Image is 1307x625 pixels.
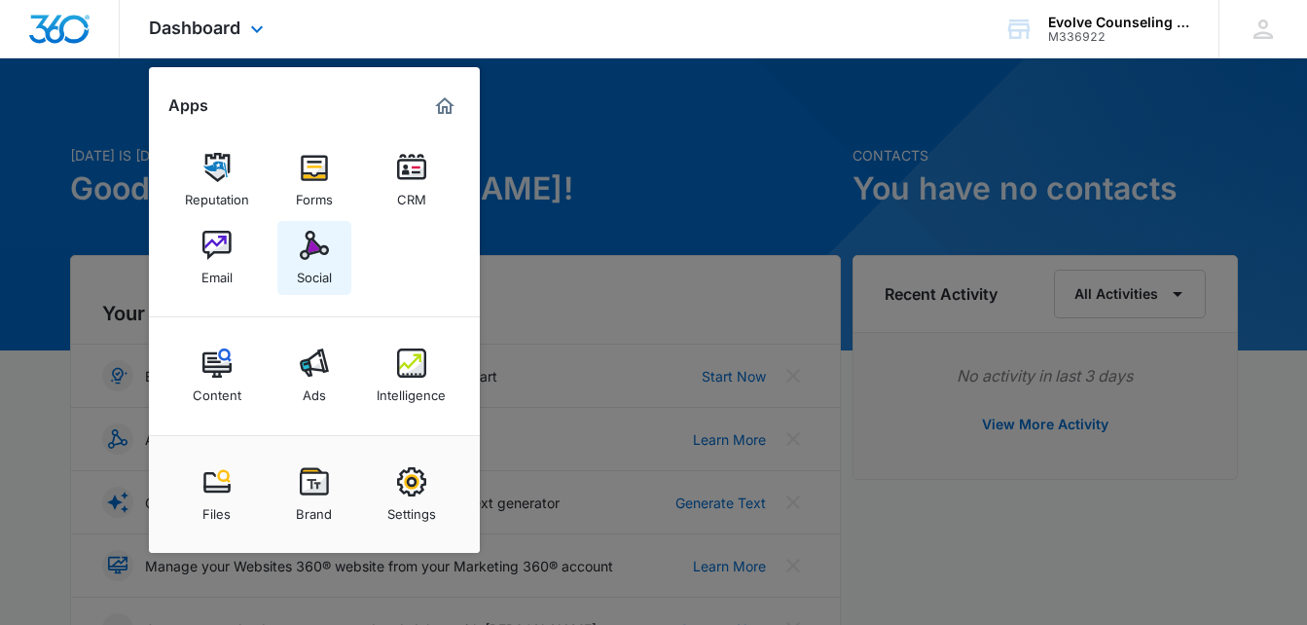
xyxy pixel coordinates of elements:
[1048,15,1190,30] div: account name
[375,458,449,532] a: Settings
[429,91,460,122] a: Marketing 360® Dashboard
[375,143,449,217] a: CRM
[277,339,351,413] a: Ads
[397,182,426,207] div: CRM
[201,260,233,285] div: Email
[297,260,332,285] div: Social
[193,378,241,403] div: Content
[377,378,446,403] div: Intelligence
[375,339,449,413] a: Intelligence
[185,182,249,207] div: Reputation
[168,96,208,115] h2: Apps
[180,221,254,295] a: Email
[180,339,254,413] a: Content
[180,458,254,532] a: Files
[303,378,326,403] div: Ads
[387,496,436,522] div: Settings
[277,458,351,532] a: Brand
[277,143,351,217] a: Forms
[180,143,254,217] a: Reputation
[149,18,240,38] span: Dashboard
[296,182,333,207] div: Forms
[202,496,231,522] div: Files
[1048,30,1190,44] div: account id
[296,496,332,522] div: Brand
[277,221,351,295] a: Social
